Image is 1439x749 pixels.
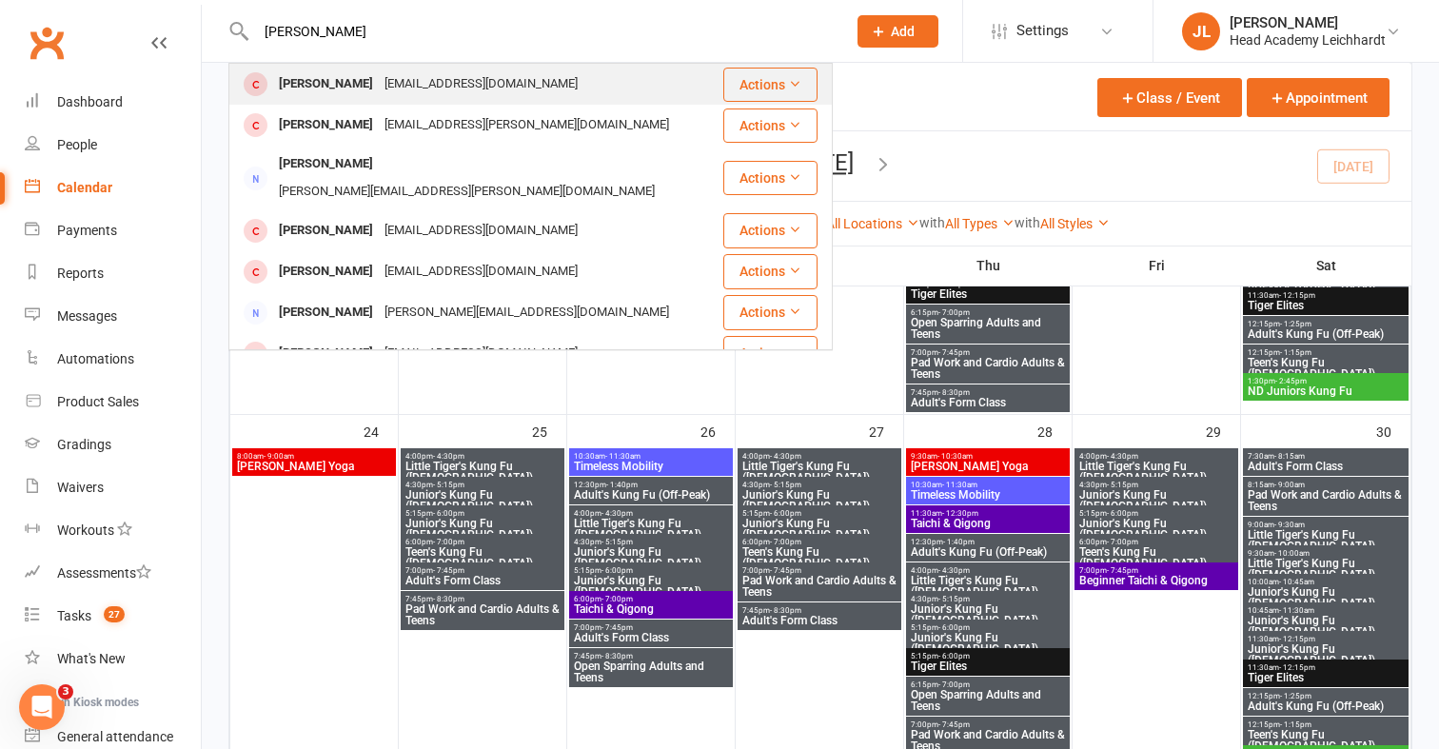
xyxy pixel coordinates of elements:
div: [EMAIL_ADDRESS][DOMAIN_NAME] [379,258,583,286]
a: Automations [25,338,201,381]
span: - 6:00pm [938,652,970,660]
a: Gradings [25,424,201,466]
span: - 7:45pm [938,348,970,357]
button: Actions [723,295,818,329]
div: 28 [1037,415,1072,446]
span: Junior's Kung Fu ([DEMOGRAPHIC_DATA]) [741,518,897,541]
span: - 5:15pm [433,481,464,489]
a: Dashboard [25,81,201,124]
span: 9:00am [1247,521,1405,529]
a: Reports [25,252,201,295]
span: - 4:30pm [1107,452,1138,461]
a: People [25,124,201,167]
span: 12:15pm [1247,320,1405,328]
span: - 11:30am [605,452,641,461]
div: [PERSON_NAME][EMAIL_ADDRESS][PERSON_NAME][DOMAIN_NAME] [273,178,660,206]
div: [PERSON_NAME] [1230,14,1386,31]
div: [EMAIL_ADDRESS][DOMAIN_NAME] [379,217,583,245]
div: Automations [57,351,134,366]
button: Actions [723,68,818,102]
span: - 5:15pm [770,481,801,489]
span: 8:15am [1247,481,1405,489]
span: 7:45pm [404,595,561,603]
span: - 10:00am [1274,549,1310,558]
span: Taichi & Qigong [573,603,729,615]
span: Tiger Elites [1247,672,1405,683]
span: - 9:00am [264,452,294,461]
span: 4:00pm [573,509,729,518]
div: Waivers [57,480,104,495]
span: 6:15pm [910,308,1066,317]
span: Junior's Kung Fu ([DEMOGRAPHIC_DATA]) [404,518,561,541]
span: 7:00pm [573,623,729,632]
a: All Locations [826,216,919,231]
span: 7:00pm [404,566,561,575]
div: [PERSON_NAME] [273,340,379,367]
span: 4:30pm [741,481,897,489]
span: Open Sparring Adults and Teens [573,660,729,683]
span: - 4:30pm [938,566,970,575]
span: - 8:30pm [433,595,464,603]
span: 7:45pm [910,388,1066,397]
span: - 7:45pm [770,566,801,575]
span: - 12:15pm [1279,663,1315,672]
span: - 7:45pm [433,566,464,575]
span: Little Tiger's Kung Fu ([DEMOGRAPHIC_DATA]) [404,461,561,483]
div: [EMAIL_ADDRESS][DOMAIN_NAME] [379,70,583,98]
span: 11:30am [1247,663,1405,672]
span: 10:30am [573,452,729,461]
span: 6:00pm [741,538,897,546]
span: 12:15pm [1247,720,1405,729]
button: Actions [723,161,818,195]
span: Tiger Elites [910,288,1066,300]
div: [PERSON_NAME][EMAIL_ADDRESS][DOMAIN_NAME] [379,299,675,326]
button: Appointment [1247,78,1390,117]
span: Tiger Elites [1247,300,1405,311]
span: - 7:45pm [1107,566,1138,575]
button: Actions [723,336,818,370]
strong: with [1015,215,1040,230]
span: 3 [58,684,73,700]
span: - 1:40pm [606,481,638,489]
span: 7:45pm [573,652,729,660]
span: 4:00pm [741,452,897,461]
div: [PERSON_NAME] [273,111,379,139]
span: 5:15pm [404,509,561,518]
span: 6:00pm [404,538,561,546]
div: [EMAIL_ADDRESS][PERSON_NAME][DOMAIN_NAME] [379,111,675,139]
span: Little Tiger's Kung Fu ([DEMOGRAPHIC_DATA]) [1247,529,1405,552]
span: Junior's Kung Fu ([DEMOGRAPHIC_DATA]) [1247,586,1405,609]
div: JL [1182,12,1220,50]
span: [PERSON_NAME] Yoga [910,461,1066,472]
span: Pad Work and Cardio Adults & Teens [1247,489,1405,512]
span: Junior's Kung Fu ([DEMOGRAPHIC_DATA]) [573,575,729,598]
span: - 5:15pm [601,538,633,546]
span: - 6:00pm [770,509,801,518]
span: - 7:00pm [433,538,464,546]
span: - 8:30pm [938,388,970,397]
div: Assessments [57,565,151,581]
iframe: Intercom live chat [19,684,65,730]
span: - 6:00pm [1107,509,1138,518]
span: 12:30pm [573,481,729,489]
span: - 7:45pm [601,623,633,632]
div: What's New [57,651,126,666]
div: [PERSON_NAME] [273,70,379,98]
span: 6:00pm [1078,538,1234,546]
span: Add [891,24,915,39]
span: - 7:00pm [1107,538,1138,546]
span: - 4:30pm [433,452,464,461]
span: Junior's Kung Fu ([DEMOGRAPHIC_DATA]) [1247,643,1405,666]
span: - 7:00pm [938,308,970,317]
div: Dashboard [57,94,123,109]
span: - 6:00pm [433,509,464,518]
div: Reports [57,266,104,281]
div: General attendance [57,729,173,744]
button: Actions [723,213,818,247]
span: [PERSON_NAME] Yoga [236,461,392,472]
span: Pad Work and Cardio Adults & Teens [910,357,1066,380]
a: Assessments [25,552,201,595]
span: - 6:00pm [938,623,970,632]
a: Calendar [25,167,201,209]
span: 5:15pm [910,623,1066,632]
